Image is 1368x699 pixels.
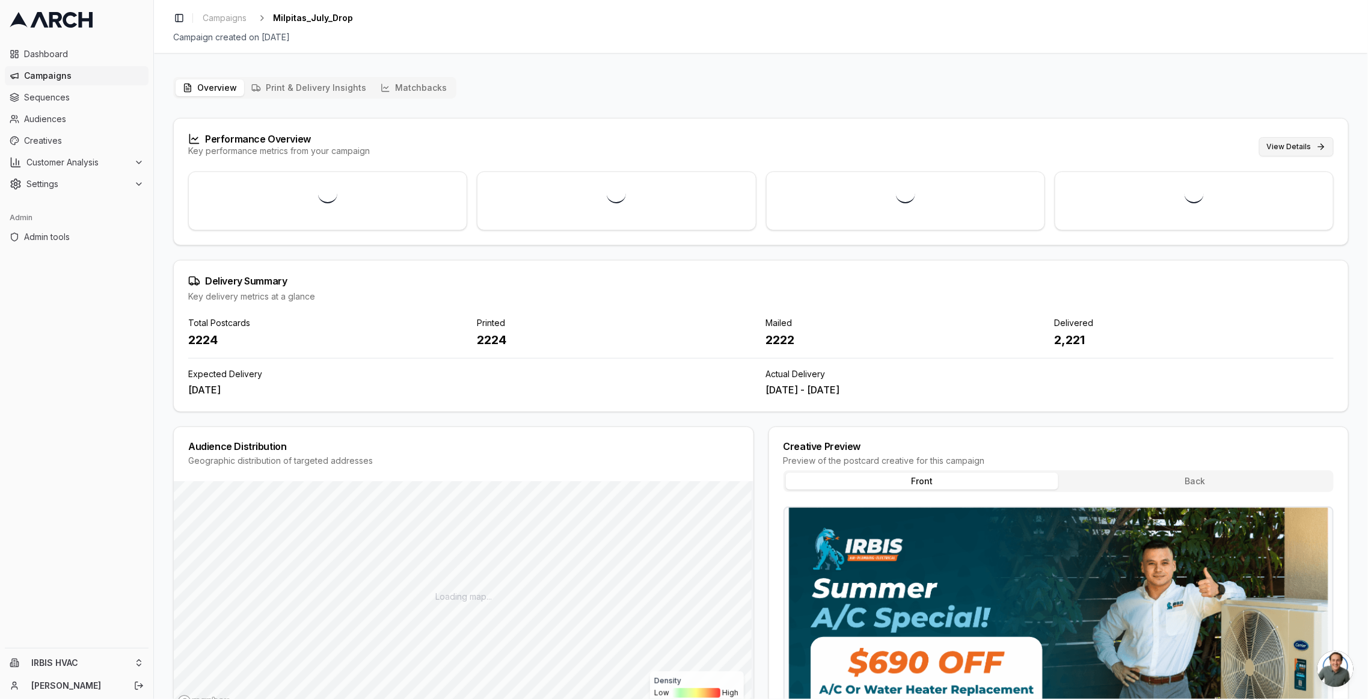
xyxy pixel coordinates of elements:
[188,442,739,451] div: Audience Distribution
[5,66,149,85] a: Campaigns
[188,383,756,397] div: [DATE]
[173,31,1349,43] div: Campaign created on [DATE]
[1058,473,1331,490] button: Back
[5,208,149,227] div: Admin
[24,48,144,60] span: Dashboard
[24,231,144,243] span: Admin tools
[1259,137,1334,156] button: View Details
[31,680,121,692] a: [PERSON_NAME]
[5,653,149,673] button: IRBIS HVAC
[244,79,373,96] button: Print & Delivery Insights
[1317,651,1354,687] div: Open chat
[24,91,144,103] span: Sequences
[766,331,1045,348] div: 2222
[188,275,1334,287] div: Delivery Summary
[5,45,149,64] a: Dashboard
[188,331,467,348] div: 2224
[203,12,247,24] span: Campaigns
[188,291,1334,303] div: Key delivery metrics at a glance
[1055,317,1334,329] div: Delivered
[655,676,739,686] div: Density
[477,331,756,348] div: 2224
[188,455,739,467] div: Geographic distribution of targeted addresses
[31,657,129,668] span: IRBIS HVAC
[188,133,370,145] div: Performance Overview
[786,473,1059,490] button: Front
[655,688,670,698] span: Low
[198,10,251,26] a: Campaigns
[5,153,149,172] button: Customer Analysis
[766,317,1045,329] div: Mailed
[1055,331,1334,348] div: 2,221
[373,79,454,96] button: Matchbacks
[188,368,756,380] div: Expected Delivery
[5,174,149,194] button: Settings
[273,12,353,24] span: Milpitas_July_Drop
[24,70,144,82] span: Campaigns
[24,113,144,125] span: Audiences
[26,178,129,190] span: Settings
[26,156,129,168] span: Customer Analysis
[188,317,467,329] div: Total Postcards
[198,10,353,26] nav: breadcrumb
[766,383,1334,397] div: [DATE] - [DATE]
[188,145,370,157] div: Key performance metrics from your campaign
[5,131,149,150] a: Creatives
[130,677,147,694] button: Log out
[5,227,149,247] a: Admin tools
[477,317,756,329] div: Printed
[24,135,144,147] span: Creatives
[723,688,739,698] span: High
[766,368,1334,380] div: Actual Delivery
[5,109,149,129] a: Audiences
[176,79,244,96] button: Overview
[784,442,1334,451] div: Creative Preview
[784,455,1334,467] div: Preview of the postcard creative for this campaign
[5,88,149,107] a: Sequences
